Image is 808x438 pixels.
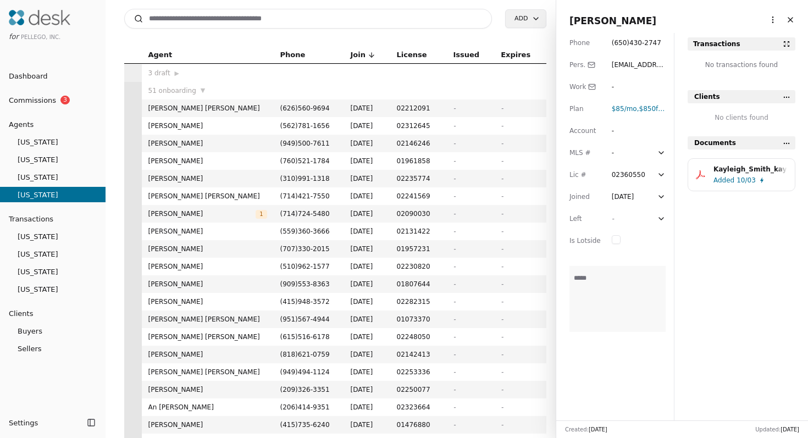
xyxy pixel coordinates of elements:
[351,49,366,61] span: Join
[351,419,384,430] span: [DATE]
[9,417,38,429] span: Settings
[397,419,440,430] span: 01476880
[280,351,330,358] span: ( 818 ) 621 - 0759
[612,147,655,158] div: -
[501,280,503,288] span: -
[501,157,503,165] span: -
[351,314,384,325] span: [DATE]
[688,158,795,191] button: Kayleigh_Smith_kayleigh_smith_gideon_sylvan.pdfAdded10/03
[351,243,384,254] span: [DATE]
[351,226,384,237] span: [DATE]
[351,120,384,131] span: [DATE]
[280,245,330,253] span: ( 707 ) 330 - 2015
[280,49,306,61] span: Phone
[4,414,84,431] button: Settings
[713,164,787,175] div: Kayleigh_Smith_kayleigh_smith_gideon_sylvan.pdf
[453,210,455,218] span: -
[351,191,384,202] span: [DATE]
[256,208,267,219] button: 1
[148,419,267,430] span: [PERSON_NAME]
[148,384,267,395] span: [PERSON_NAME]
[397,279,440,290] span: 01807644
[694,91,720,102] span: Clients
[280,210,330,218] span: ( 714 ) 724 - 5480
[453,157,455,165] span: -
[612,169,655,180] div: 02360550
[280,192,330,200] span: ( 714 ) 421 - 7550
[280,140,330,147] span: ( 949 ) 500 - 7611
[501,228,503,235] span: -
[280,333,330,341] span: ( 615 ) 516 - 6178
[639,105,667,113] span: $850 fee
[453,280,455,288] span: -
[569,59,601,70] div: Pers.
[612,125,666,136] div: -
[397,296,440,307] span: 02282315
[351,349,384,360] span: [DATE]
[148,331,267,342] span: [PERSON_NAME] [PERSON_NAME]
[501,140,503,147] span: -
[148,49,173,61] span: Agent
[351,402,384,413] span: [DATE]
[280,122,330,130] span: ( 562 ) 781 - 1656
[280,157,330,165] span: ( 760 ) 521 - 1784
[612,191,634,202] div: [DATE]
[351,103,384,114] span: [DATE]
[351,296,384,307] span: [DATE]
[397,120,440,131] span: 02312645
[501,421,503,429] span: -
[280,104,330,112] span: ( 626 ) 560 - 9694
[569,103,601,114] div: Plan
[256,210,267,219] span: 1
[397,226,440,237] span: 02131422
[453,368,455,376] span: -
[351,138,384,149] span: [DATE]
[501,104,503,112] span: -
[397,138,440,149] span: 02146246
[453,386,455,393] span: -
[501,315,503,323] span: -
[397,156,440,167] span: 01961858
[453,104,455,112] span: -
[397,261,440,272] span: 02230820
[453,421,455,429] span: -
[148,226,267,237] span: [PERSON_NAME]
[148,367,267,378] span: [PERSON_NAME] [PERSON_NAME]
[694,137,736,148] span: Documents
[501,351,503,358] span: -
[737,175,756,186] span: 10/03
[453,175,455,182] span: -
[501,403,503,411] span: -
[148,120,267,131] span: [PERSON_NAME]
[397,243,440,254] span: 01957231
[280,386,330,393] span: ( 209 ) 326 - 3351
[351,384,384,395] span: [DATE]
[453,403,455,411] span: -
[501,263,503,270] span: -
[612,105,637,113] span: $85 /mo
[693,38,740,49] div: Transactions
[501,192,503,200] span: -
[148,243,267,254] span: [PERSON_NAME]
[148,261,267,272] span: [PERSON_NAME]
[453,228,455,235] span: -
[148,103,267,114] span: [PERSON_NAME] [PERSON_NAME]
[501,122,503,130] span: -
[201,86,205,96] span: ▼
[453,263,455,270] span: -
[351,261,384,272] span: [DATE]
[397,384,440,395] span: 02250077
[60,96,70,104] span: 3
[148,138,267,149] span: [PERSON_NAME]
[688,59,795,77] div: No transactions found
[755,425,799,434] div: Updated:
[148,191,267,202] span: [PERSON_NAME] [PERSON_NAME]
[569,235,601,246] div: Is Lotside
[280,228,330,235] span: ( 559 ) 360 - 3666
[501,175,503,182] span: -
[280,175,330,182] span: ( 310 ) 991 - 1318
[148,85,196,96] span: 51 onboarding
[280,263,330,270] span: ( 510 ) 962 - 1577
[280,403,330,411] span: ( 206 ) 414 - 9351
[569,191,601,202] div: Joined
